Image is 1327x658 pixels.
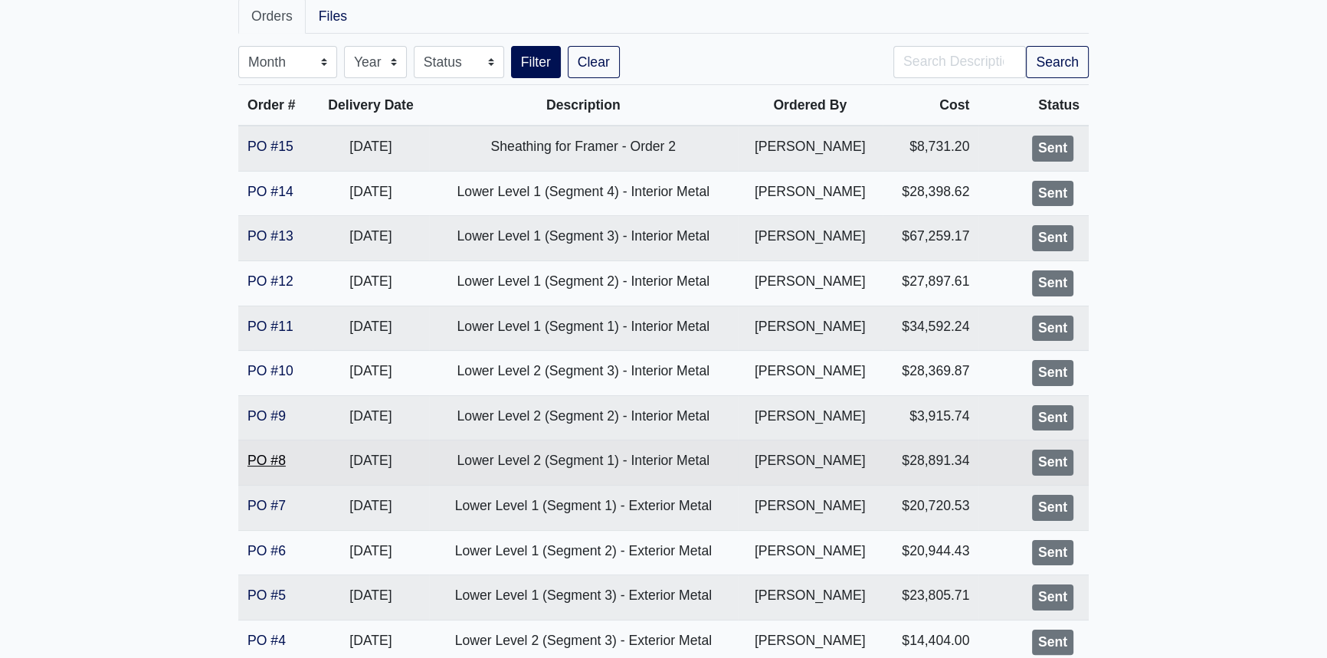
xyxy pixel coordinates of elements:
[429,530,738,575] td: Lower Level 1 (Segment 2) - Exterior Metal
[1032,270,1073,296] div: Sent
[1026,46,1089,78] button: Search
[429,216,738,261] td: Lower Level 1 (Segment 3) - Interior Metal
[429,126,738,171] td: Sheathing for Framer - Order 2
[1032,584,1073,611] div: Sent
[429,351,738,396] td: Lower Level 2 (Segment 3) - Interior Metal
[738,306,883,351] td: [PERSON_NAME]
[1032,540,1073,566] div: Sent
[738,485,883,530] td: [PERSON_NAME]
[247,588,286,603] a: PO #5
[738,216,883,261] td: [PERSON_NAME]
[883,126,979,171] td: $8,731.20
[247,139,293,154] a: PO #15
[738,530,883,575] td: [PERSON_NAME]
[247,453,286,468] a: PO #8
[429,395,738,440] td: Lower Level 2 (Segment 2) - Interior Metal
[883,351,979,396] td: $28,369.87
[313,395,429,440] td: [DATE]
[738,126,883,171] td: [PERSON_NAME]
[1032,181,1073,207] div: Sent
[883,530,979,575] td: $20,944.43
[429,171,738,216] td: Lower Level 1 (Segment 4) - Interior Metal
[313,260,429,306] td: [DATE]
[738,260,883,306] td: [PERSON_NAME]
[313,126,429,171] td: [DATE]
[247,228,293,244] a: PO #13
[429,440,738,486] td: Lower Level 2 (Segment 1) - Interior Metal
[1032,136,1073,162] div: Sent
[883,485,979,530] td: $20,720.53
[1032,495,1073,521] div: Sent
[313,85,429,126] th: Delivery Date
[738,440,883,486] td: [PERSON_NAME]
[883,395,979,440] td: $3,915.74
[247,408,286,424] a: PO #9
[738,351,883,396] td: [PERSON_NAME]
[893,46,1026,78] input: Search
[247,498,286,513] a: PO #7
[247,273,293,289] a: PO #12
[429,260,738,306] td: Lower Level 1 (Segment 2) - Interior Metal
[738,85,883,126] th: Ordered By
[247,319,293,334] a: PO #11
[313,485,429,530] td: [DATE]
[313,440,429,486] td: [DATE]
[313,575,429,620] td: [DATE]
[883,216,979,261] td: $67,259.17
[738,171,883,216] td: [PERSON_NAME]
[1032,405,1073,431] div: Sent
[883,575,979,620] td: $23,805.71
[738,395,883,440] td: [PERSON_NAME]
[883,260,979,306] td: $27,897.61
[247,184,293,199] a: PO #14
[429,85,738,126] th: Description
[1032,630,1073,656] div: Sent
[883,306,979,351] td: $34,592.24
[738,575,883,620] td: [PERSON_NAME]
[238,85,313,126] th: Order #
[1032,450,1073,476] div: Sent
[429,485,738,530] td: Lower Level 1 (Segment 1) - Exterior Metal
[247,363,293,378] a: PO #10
[313,171,429,216] td: [DATE]
[313,530,429,575] td: [DATE]
[883,171,979,216] td: $28,398.62
[978,85,1089,126] th: Status
[313,351,429,396] td: [DATE]
[429,306,738,351] td: Lower Level 1 (Segment 1) - Interior Metal
[511,46,561,78] button: Filter
[247,633,286,648] a: PO #4
[313,216,429,261] td: [DATE]
[247,543,286,558] a: PO #6
[313,306,429,351] td: [DATE]
[429,575,738,620] td: Lower Level 1 (Segment 3) - Exterior Metal
[1032,316,1073,342] div: Sent
[883,85,979,126] th: Cost
[883,440,979,486] td: $28,891.34
[1032,360,1073,386] div: Sent
[1032,225,1073,251] div: Sent
[568,46,620,78] a: Clear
